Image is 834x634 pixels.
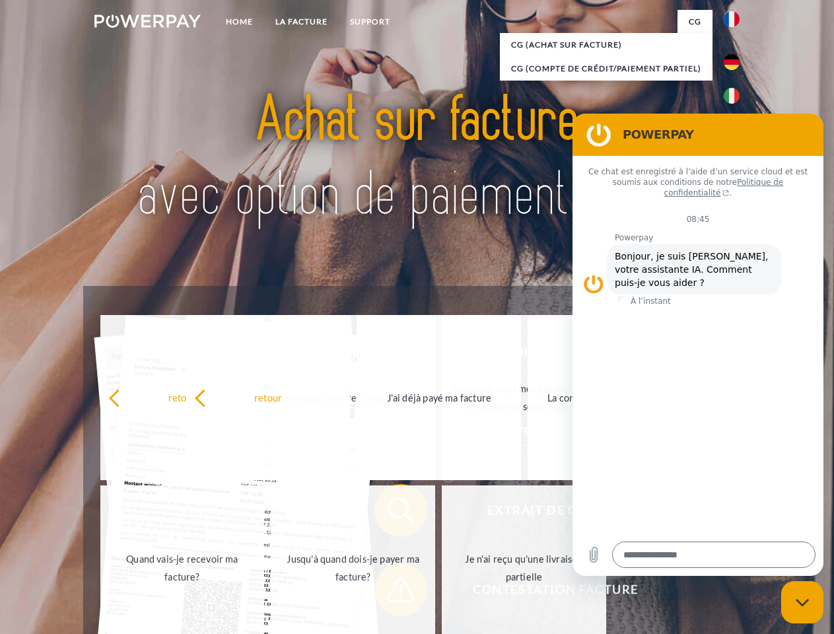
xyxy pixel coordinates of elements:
[264,10,339,34] a: LA FACTURE
[724,11,740,27] img: fr
[500,57,712,81] a: CG (Compte de crédit/paiement partiel)
[678,10,712,34] a: CG
[724,54,740,70] img: de
[194,388,343,406] div: retour
[781,581,823,623] iframe: Bouton de lancement de la fenêtre de messagerie, conversation en cours
[215,10,264,34] a: Home
[450,550,598,586] div: Je n'ai reçu qu'une livraison partielle
[126,63,708,253] img: title-powerpay_fr.svg
[108,388,257,406] div: retour
[724,88,740,104] img: it
[573,114,823,576] iframe: Fenêtre de messagerie
[536,388,684,406] div: La commande a été renvoyée
[365,388,513,406] div: J'ai déjà payé ma facture
[94,15,201,28] img: logo-powerpay-white.svg
[500,33,712,57] a: CG (achat sur facture)
[108,550,257,586] div: Quand vais-je recevoir ma facture?
[279,550,427,586] div: Jusqu'à quand dois-je payer ma facture?
[339,10,401,34] a: Support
